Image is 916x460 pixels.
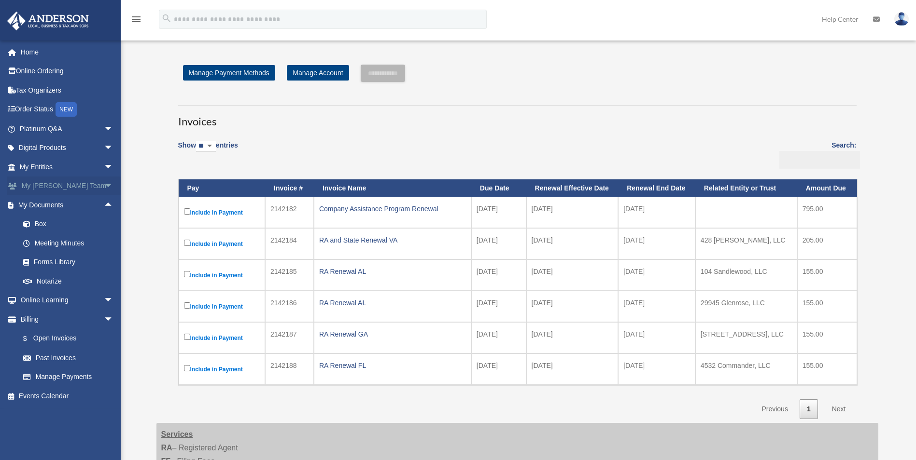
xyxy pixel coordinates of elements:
[618,228,695,259] td: [DATE]
[319,359,466,372] div: RA Renewal FL
[319,327,466,341] div: RA Renewal GA
[179,179,266,197] th: Pay: activate to sort column descending
[104,291,123,311] span: arrow_drop_down
[825,399,853,419] a: Next
[14,329,118,349] a: $Open Invoices
[526,353,619,385] td: [DATE]
[104,119,123,139] span: arrow_drop_down
[526,228,619,259] td: [DATE]
[184,208,190,215] input: Include in Payment
[695,179,797,197] th: Related Entity or Trust: activate to sort column ascending
[14,215,128,234] a: Box
[618,291,695,322] td: [DATE]
[471,353,526,385] td: [DATE]
[265,259,314,291] td: 2142185
[776,139,857,169] label: Search:
[526,291,619,322] td: [DATE]
[183,65,275,81] a: Manage Payment Methods
[471,259,526,291] td: [DATE]
[695,353,797,385] td: 4532 Commander, LLC
[7,310,123,329] a: Billingarrow_drop_down
[319,233,466,247] div: RA and State Renewal VA
[265,179,314,197] th: Invoice #: activate to sort column ascending
[104,157,123,177] span: arrow_drop_down
[7,81,128,100] a: Tax Organizers
[4,12,92,30] img: Anderson Advisors Platinum Portal
[319,202,466,216] div: Company Assistance Program Renewal
[7,195,128,215] a: My Documentsarrow_drop_up
[28,333,33,345] span: $
[184,238,260,250] label: Include in Payment
[104,138,123,158] span: arrow_drop_down
[797,322,857,353] td: 155.00
[287,65,349,81] a: Manage Account
[265,197,314,228] td: 2142182
[797,291,857,322] td: 155.00
[526,179,619,197] th: Renewal Effective Date: activate to sort column ascending
[797,228,857,259] td: 205.00
[695,259,797,291] td: 104 Sandlewood, LLC
[526,197,619,228] td: [DATE]
[184,363,260,375] label: Include in Payment
[161,444,172,452] strong: RA
[7,291,128,310] a: Online Learningarrow_drop_down
[695,228,797,259] td: 428 [PERSON_NAME], LLC
[161,430,193,438] strong: Services
[526,322,619,353] td: [DATE]
[7,138,128,158] a: Digital Productsarrow_drop_down
[184,302,190,309] input: Include in Payment
[695,322,797,353] td: [STREET_ADDRESS], LLC
[184,271,190,277] input: Include in Payment
[7,100,128,120] a: Order StatusNEW
[265,353,314,385] td: 2142188
[7,119,128,138] a: Platinum Q&Aarrow_drop_down
[779,151,860,169] input: Search:
[618,322,695,353] td: [DATE]
[178,139,238,162] label: Show entries
[7,386,128,406] a: Events Calendar
[695,291,797,322] td: 29945 Glenrose, LLC
[797,259,857,291] td: 155.00
[196,141,216,152] select: Showentries
[797,197,857,228] td: 795.00
[265,228,314,259] td: 2142184
[184,332,260,344] label: Include in Payment
[104,195,123,215] span: arrow_drop_up
[184,300,260,312] label: Include in Payment
[754,399,795,419] a: Previous
[184,240,190,246] input: Include in Payment
[618,197,695,228] td: [DATE]
[800,399,818,419] a: 1
[184,334,190,340] input: Include in Payment
[526,259,619,291] td: [DATE]
[14,253,128,272] a: Forms Library
[184,365,190,371] input: Include in Payment
[471,228,526,259] td: [DATE]
[104,176,123,196] span: arrow_drop_down
[14,348,123,367] a: Past Invoices
[797,179,857,197] th: Amount Due: activate to sort column ascending
[618,353,695,385] td: [DATE]
[130,17,142,25] a: menu
[894,12,909,26] img: User Pic
[618,179,695,197] th: Renewal End Date: activate to sort column ascending
[314,179,471,197] th: Invoice Name: activate to sort column ascending
[471,197,526,228] td: [DATE]
[14,367,123,387] a: Manage Payments
[471,322,526,353] td: [DATE]
[178,105,857,129] h3: Invoices
[7,176,128,196] a: My [PERSON_NAME] Teamarrow_drop_down
[104,310,123,329] span: arrow_drop_down
[319,296,466,310] div: RA Renewal AL
[130,14,142,25] i: menu
[184,206,260,218] label: Include in Payment
[56,102,77,117] div: NEW
[161,13,172,24] i: search
[319,265,466,278] div: RA Renewal AL
[265,322,314,353] td: 2142187
[184,269,260,281] label: Include in Payment
[7,157,128,176] a: My Entitiesarrow_drop_down
[471,179,526,197] th: Due Date: activate to sort column ascending
[471,291,526,322] td: [DATE]
[265,291,314,322] td: 2142186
